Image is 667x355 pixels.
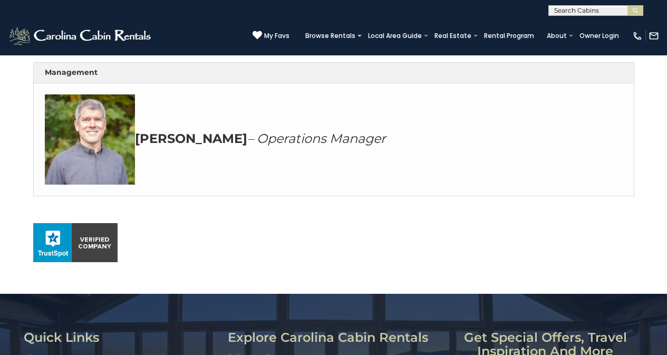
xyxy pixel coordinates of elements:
strong: Management [45,68,98,77]
a: Local Area Guide [363,28,427,43]
img: seal_horizontal.png [33,223,118,262]
a: My Favs [253,31,289,41]
strong: [PERSON_NAME] [135,131,247,146]
img: White-1-2.png [8,25,154,46]
img: phone-regular-white.png [632,31,643,41]
a: Real Estate [429,28,477,43]
a: Rental Program [479,28,539,43]
a: Owner Login [574,28,624,43]
span: My Favs [264,31,289,41]
a: About [542,28,572,43]
img: mail-regular-white.png [649,31,659,41]
h3: Explore Carolina Cabin Rentals [228,331,432,344]
a: Browse Rentals [300,28,361,43]
em: – Operations Manager [247,131,386,146]
h3: Quick Links [24,331,220,344]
